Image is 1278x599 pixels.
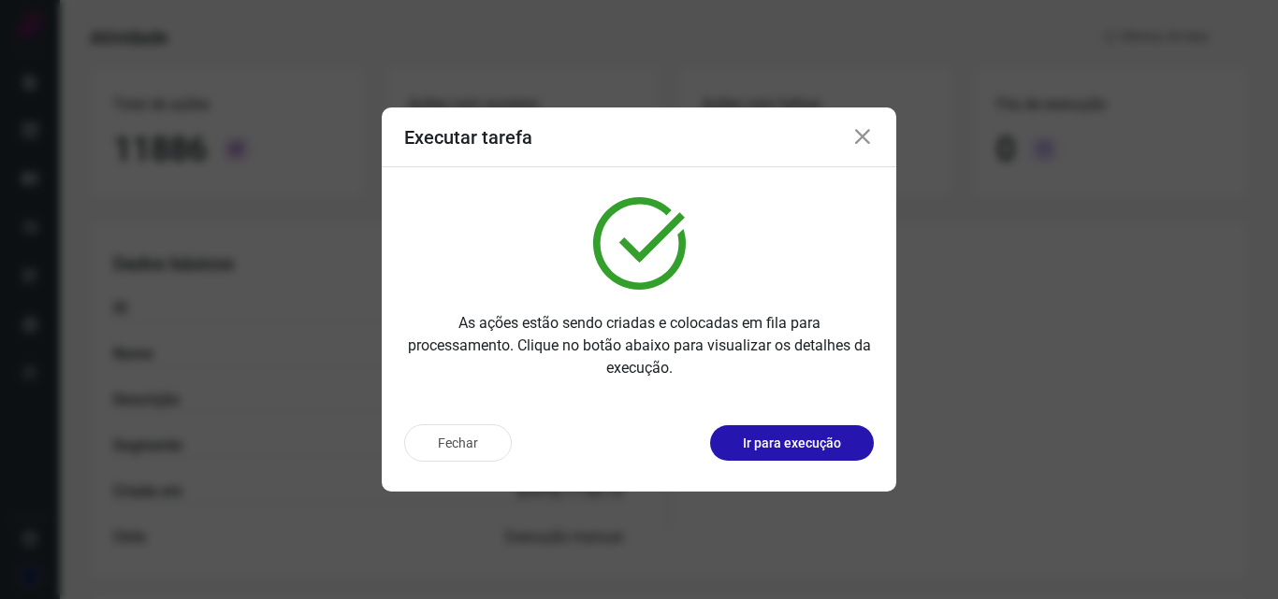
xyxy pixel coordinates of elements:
[404,126,532,149] h3: Executar tarefa
[404,424,512,462] button: Fechar
[404,312,874,379] p: As ações estão sendo criadas e colocadas em fila para processamento. Clique no botão abaixo para ...
[743,434,841,453] p: Ir para execução
[710,425,874,461] button: Ir para execução
[593,197,686,290] img: verified.svg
